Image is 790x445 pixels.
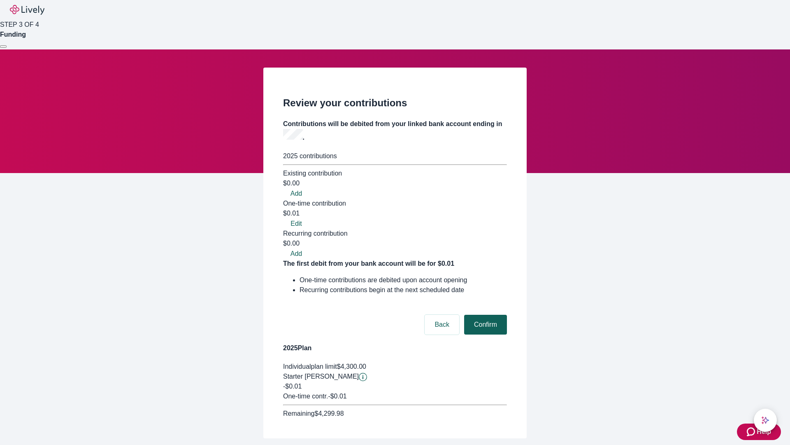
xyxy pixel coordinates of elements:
div: 2025 contributions [283,151,507,161]
svg: Starter penny details [359,373,367,381]
div: $0.00 [283,239,507,248]
span: - $0.01 [328,393,346,400]
span: -$0.01 [283,383,302,390]
h4: Contributions will be debited from your linked bank account ending in . [283,119,507,143]
li: One-time contributions are debited upon account opening [300,275,507,285]
span: Starter [PERSON_NAME] [283,373,359,380]
span: Individual plan limit [283,363,337,370]
button: Add [283,249,309,259]
h2: Review your contributions [283,96,507,110]
li: Recurring contributions begin at the next scheduled date [300,285,507,295]
div: Recurring contribution [283,229,507,239]
button: Zendesk support iconHelp [737,424,781,440]
img: Lively [10,5,44,15]
button: chat [754,409,777,432]
button: Back [425,315,459,335]
div: Existing contribution [283,169,507,178]
button: Edit [283,219,309,229]
button: Add [283,189,309,199]
span: One-time contr. [283,393,328,400]
div: $0.00 [283,178,507,188]
span: $4,300.00 [337,363,366,370]
span: $4,299.98 [314,410,344,417]
svg: Zendesk support icon [747,427,757,437]
span: Help [757,427,771,437]
h4: 2025 Plan [283,343,507,353]
span: Remaining [283,410,314,417]
div: One-time contribution [283,199,507,208]
strong: The first debit from your bank account will be for $0.01 [283,260,454,267]
div: $0.01 [283,208,507,218]
button: Confirm [464,315,507,335]
button: Lively will contribute $0.01 to establish your account [359,373,367,381]
svg: Lively AI Assistant [761,416,769,424]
